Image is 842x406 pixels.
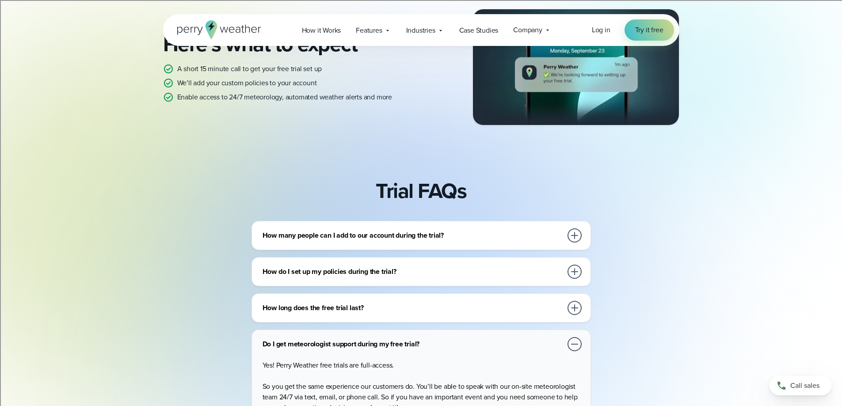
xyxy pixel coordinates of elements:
[406,25,435,36] span: Industries
[625,19,674,41] a: Try it free
[4,35,838,43] div: Options
[302,25,341,36] span: How it Works
[4,19,838,27] div: Move To ...
[356,25,382,36] span: Features
[4,43,838,51] div: Sign out
[4,51,838,59] div: Rename
[790,380,819,391] span: Call sales
[4,11,838,19] div: Sort New > Old
[592,25,610,35] a: Log in
[770,376,831,395] a: Call sales
[294,21,349,39] a: How it Works
[4,27,838,35] div: Delete
[4,59,838,67] div: Move To ...
[4,4,838,11] div: Sort A > Z
[635,25,663,35] span: Try it free
[459,25,499,36] span: Case Studies
[513,25,542,35] span: Company
[452,21,506,39] a: Case Studies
